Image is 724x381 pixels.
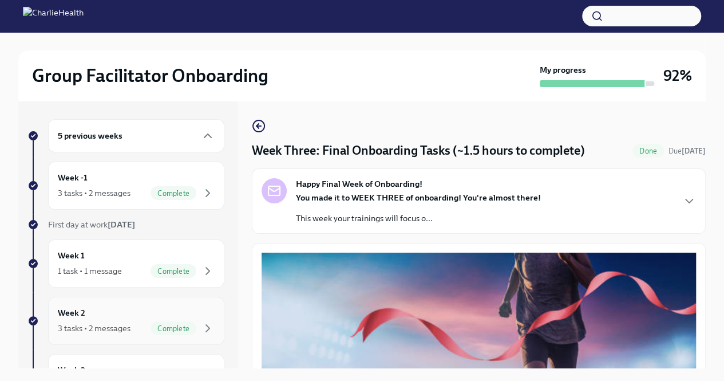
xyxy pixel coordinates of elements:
span: First day at work [48,219,135,230]
h2: Group Facilitator Onboarding [32,64,268,87]
span: Due [668,147,706,155]
strong: [DATE] [682,147,706,155]
span: Done [632,147,664,155]
h6: Week -1 [58,171,88,184]
h4: Week Three: Final Onboarding Tasks (~1.5 hours to complete) [252,142,585,159]
strong: Happy Final Week of Onboarding! [296,178,422,190]
h6: Week 2 [58,307,85,319]
div: 3 tasks • 2 messages [58,187,130,199]
div: 5 previous weeks [48,119,224,152]
strong: [DATE] [108,219,135,230]
h6: 5 previous weeks [58,129,122,142]
a: First day at work[DATE] [27,219,224,230]
strong: You made it to WEEK THREE of onboarding! You're almost there! [296,193,541,203]
img: CharlieHealth [23,7,84,25]
span: August 30th, 2025 09:00 [668,146,706,156]
h6: Week 3 [58,364,85,376]
span: Complete [151,267,196,276]
a: Week 11 task • 1 messageComplete [27,239,224,288]
span: Complete [151,189,196,198]
span: Complete [151,324,196,333]
p: This week your trainings will focus o... [296,213,541,224]
h3: 92% [663,65,692,86]
a: Week 23 tasks • 2 messagesComplete [27,297,224,345]
a: Week -13 tasks • 2 messagesComplete [27,162,224,210]
div: 1 task • 1 message [58,265,122,277]
h6: Week 1 [58,249,85,262]
strong: My progress [540,64,586,76]
div: 3 tasks • 2 messages [58,323,130,334]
